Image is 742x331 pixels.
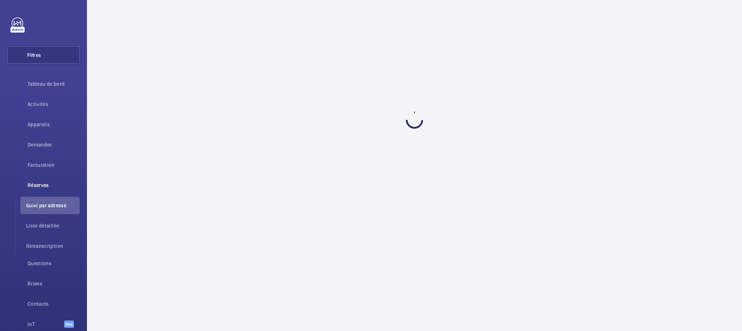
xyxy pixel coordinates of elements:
[7,46,80,64] button: Filtres
[64,321,74,328] span: Beta
[28,141,80,148] span: Demandes
[28,321,64,328] span: IoT
[26,202,80,209] span: Suivi par adresse
[28,280,80,287] span: Bilans
[28,80,80,88] span: Tableau de bord
[28,260,80,267] span: Questions
[26,242,80,250] span: Retranscription
[28,300,80,307] span: Contacts
[28,161,80,169] span: Facturation
[28,182,80,189] span: Réserves
[28,101,80,108] span: Activités
[28,121,80,128] span: Appareils
[27,51,41,59] span: Filtres
[26,222,80,229] span: Liste détaillée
